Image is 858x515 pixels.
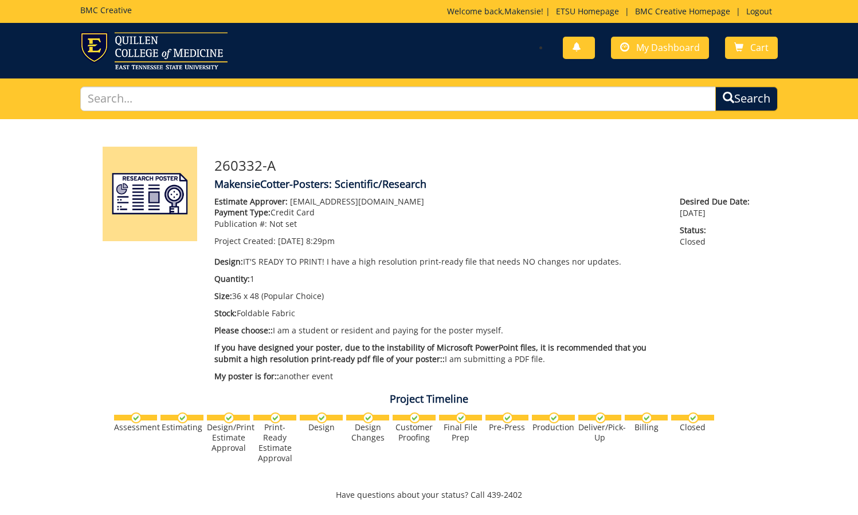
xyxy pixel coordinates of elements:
[214,235,276,246] span: Project Created:
[214,256,663,268] p: IT'S READY TO PRINT! I have a high resolution print-ready file that needs NO changes nor updates.
[177,412,188,423] img: checkmark
[680,196,755,219] p: [DATE]
[214,207,271,218] span: Payment Type:
[725,37,778,59] a: Cart
[214,308,663,319] p: Foldable Fabric
[103,147,197,241] img: Product featured image
[214,218,267,229] span: Publication #:
[270,412,281,423] img: checkmark
[363,412,374,423] img: checkmark
[636,41,700,54] span: My Dashboard
[94,394,765,405] h4: Project Timeline
[214,290,232,301] span: Size:
[741,6,778,17] a: Logout
[688,412,699,423] img: checkmark
[80,87,716,111] input: Search...
[532,422,575,433] div: Production
[439,422,482,443] div: Final File Prep
[750,41,769,54] span: Cart
[447,6,778,17] p: Welcome back, ! | | |
[611,37,709,59] a: My Dashboard
[550,6,625,17] a: ETSU Homepage
[504,6,541,17] a: Makensie
[214,308,237,319] span: Stock:
[214,273,250,284] span: Quantity:
[214,342,663,365] p: I am submitting a PDF file.
[680,225,755,236] span: Status:
[214,290,663,302] p: 36 x 48 (Popular Choice)
[680,196,755,207] span: Desired Due Date:
[160,422,203,433] div: Estimating
[214,158,756,173] h3: 260332-A
[207,422,250,453] div: Design/Print Estimate Approval
[214,325,273,336] span: Please choose::
[671,422,714,433] div: Closed
[715,87,778,111] button: Search
[214,196,663,207] p: [EMAIL_ADDRESS][DOMAIN_NAME]
[214,342,647,364] span: If you have designed your poster, due to the instability of Microsoft PowerPoint files, it is rec...
[80,6,132,14] h5: BMC Creative
[393,422,436,443] div: Customer Proofing
[214,179,756,190] h4: MakensieCotter-Posters: Scientific/Research
[214,196,288,207] span: Estimate Approver:
[278,235,335,246] span: [DATE] 8:29pm
[269,218,297,229] span: Not set
[485,422,528,433] div: Pre-Press
[346,422,389,443] div: Design Changes
[680,225,755,247] p: Closed
[214,325,663,336] p: I am a student or resident and paying for the poster myself.
[549,412,559,423] img: checkmark
[409,412,420,423] img: checkmark
[629,6,736,17] a: BMC Creative Homepage
[214,371,279,382] span: My poster is for::
[595,412,606,423] img: checkmark
[214,371,663,382] p: another event
[502,412,513,423] img: checkmark
[316,412,327,423] img: checkmark
[456,412,467,423] img: checkmark
[214,256,243,267] span: Design:
[131,412,142,423] img: checkmark
[114,422,157,433] div: Assessment
[625,422,668,433] div: Billing
[578,422,621,443] div: Deliver/Pick-Up
[641,412,652,423] img: checkmark
[80,32,228,69] img: ETSU logo
[214,207,663,218] p: Credit Card
[94,489,765,501] p: Have questions about your status? Call 439-2402
[224,412,234,423] img: checkmark
[253,422,296,463] div: Print-Ready Estimate Approval
[300,422,343,433] div: Design
[214,273,663,285] p: 1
